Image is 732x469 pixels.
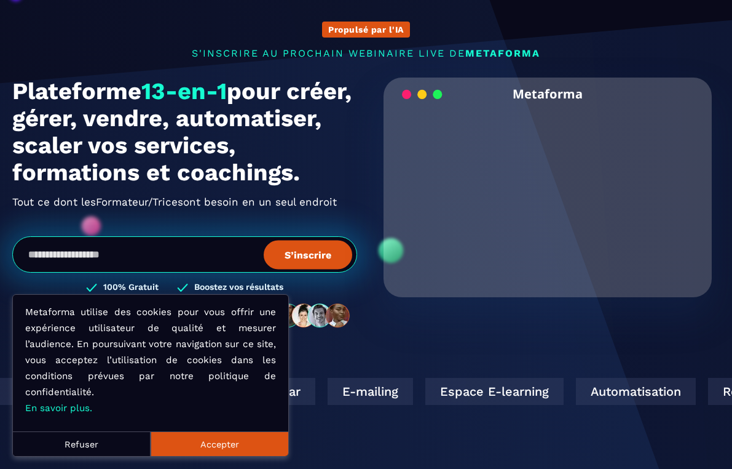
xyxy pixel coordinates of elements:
p: s'inscrire au prochain webinaire live de [12,47,720,59]
video: Your browser does not support the video tag. [393,110,702,265]
div: Automatisation [485,378,605,405]
div: Espace E-learning [334,378,473,405]
p: Propulsé par l'IA [328,25,404,34]
h1: Plateforme pour créer, gérer, vendre, automatiser, scaler vos services, formations et coachings. [12,78,357,186]
img: checked [86,282,97,294]
a: En savoir plus. [25,403,92,414]
span: METAFORMA [465,47,540,59]
p: Metaforma utilise des cookies pour vous offrir une expérience utilisateur de qualité et mesurer l... [25,304,276,416]
button: S’inscrire [264,240,352,269]
div: E-mailing [237,378,322,405]
button: Accepter [151,431,288,456]
h3: 100% Gratuit [103,282,159,294]
img: checked [177,282,188,294]
button: Refuser [13,431,151,456]
h3: Boostez vos résultats [194,282,283,294]
img: community-people [272,303,355,329]
span: 13-en-1 [141,78,227,105]
span: Formateur/Trices [96,192,183,212]
img: loading [402,89,443,100]
h2: Tout ce dont les ont besoin en un seul endroit [12,192,357,212]
h2: Metaforma [513,78,583,110]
